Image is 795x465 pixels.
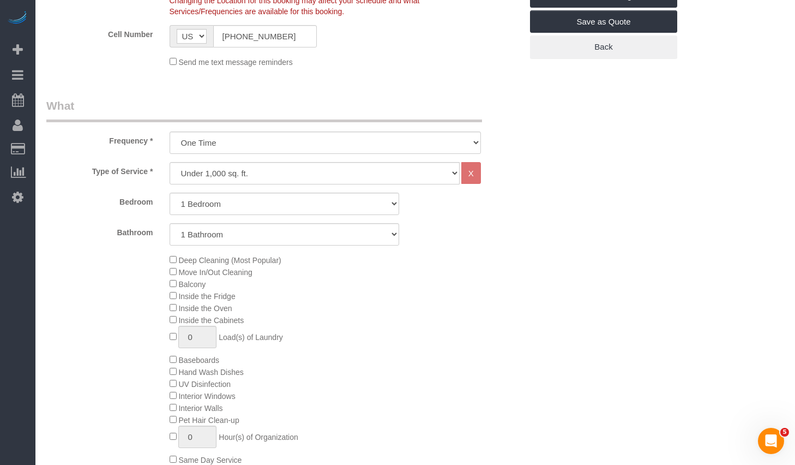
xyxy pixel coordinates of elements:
span: Inside the Cabinets [178,316,244,325]
label: Frequency * [38,132,161,146]
span: Interior Windows [178,392,235,401]
span: 5 [780,428,789,437]
span: UV Disinfection [178,380,231,389]
iframe: Intercom live chat [758,428,784,454]
span: Interior Walls [178,404,222,413]
span: Inside the Oven [178,304,232,313]
label: Bedroom [38,193,161,207]
a: Save as Quote [530,10,677,33]
span: Send me text message reminders [178,58,292,67]
span: Balcony [178,280,206,289]
span: Move In/Out Cleaning [178,268,252,277]
span: Deep Cleaning (Most Popular) [178,256,281,265]
span: Inside the Fridge [178,292,235,301]
span: Baseboards [178,356,219,365]
label: Bathroom [38,223,161,238]
label: Cell Number [38,25,161,40]
img: Automaid Logo [7,11,28,26]
span: Hand Wash Dishes [178,368,243,377]
span: Load(s) of Laundry [219,333,283,342]
span: Hour(s) of Organization [219,433,298,442]
span: Same Day Service [178,456,242,464]
input: Cell Number [213,25,317,47]
legend: What [46,98,482,122]
a: Back [530,35,677,58]
label: Type of Service * [38,162,161,177]
span: Pet Hair Clean-up [178,416,239,425]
